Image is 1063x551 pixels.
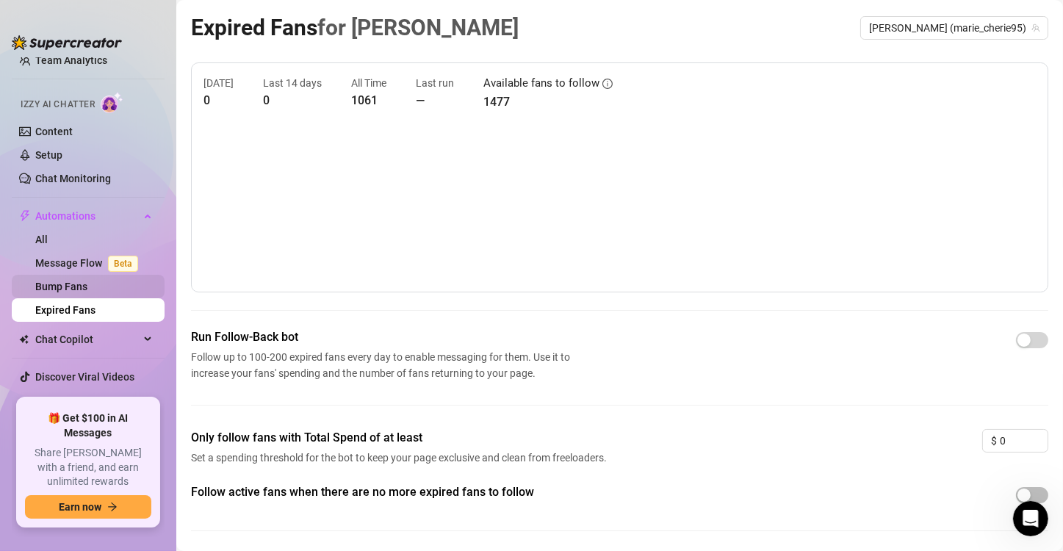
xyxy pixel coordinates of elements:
article: Last 14 days [263,75,322,91]
img: Ella avatar [15,228,32,245]
button: News [220,416,294,475]
button: Help [147,416,220,475]
span: News [243,453,271,463]
article: [DATE] [203,75,234,91]
div: 🌟 Supercreator [48,229,131,245]
iframe: Intercom live chat [1013,501,1048,536]
img: Profile image for Giselle [17,323,46,353]
a: Discover Viral Videos [35,371,134,383]
div: 🌟 Supercreator [48,284,131,299]
a: Chat Monitoring [35,173,111,184]
span: Run Follow-Back bot [191,328,576,346]
span: Follow active fans when there are no more expired fans to follow [191,483,611,501]
a: Team Analytics [35,54,107,66]
span: Automations [35,204,140,228]
article: Available fans to follow [483,75,599,93]
article: Expired Fans [191,10,519,45]
span: sent an image [52,107,126,118]
span: Beta [108,256,138,272]
div: Giselle [52,338,87,353]
img: Chat Copilot [19,334,29,345]
h1: Messages [109,7,188,32]
span: Marie Free (marie_cherie95) [869,17,1039,39]
a: Content [35,126,73,137]
span: Help [172,453,195,463]
span: team [1031,24,1040,32]
span: Set a spending threshold for the bot to keep your page exclusive and clean from freeloaders. [191,450,611,466]
button: Messages [73,416,147,475]
img: Profile image for Giselle [17,378,46,407]
article: — [416,91,454,109]
a: All [35,234,48,245]
div: • [DATE] [140,175,181,190]
div: • [DATE] [90,338,131,353]
article: All Time [351,75,386,91]
div: Giselle [52,392,87,408]
span: Let me check on this with my team for you, I'll get back to you as soon as I have an update. [52,52,526,64]
span: Only follow fans with Total Spend of at least [191,429,611,447]
article: 0 [263,91,322,109]
span: Follow up to 100-200 expired fans every day to enable messaging for them. Use it to increase your... [191,349,576,381]
input: 0.00 [1000,430,1048,452]
div: • [DATE] [140,120,181,136]
span: for [PERSON_NAME] [317,15,519,40]
span: arrow-right [107,502,118,512]
img: Ella avatar [15,282,32,300]
article: 1061 [351,91,386,109]
span: Home [21,453,51,463]
img: Giselle avatar [21,270,39,288]
button: Send us a message [68,371,226,400]
a: Setup [35,149,62,161]
div: [PERSON_NAME] [52,66,137,82]
img: logo-BBDzfeDw.svg [12,35,122,50]
article: 0 [203,91,234,109]
div: • [DATE] [134,229,175,245]
a: Expired Fans [35,304,96,316]
span: Earn now [59,501,101,513]
a: Message FlowBeta [35,257,144,269]
img: Profile image for Ella [17,106,46,135]
span: Share [PERSON_NAME] with a friend, and earn unlimited rewards [25,446,151,489]
div: [PERSON_NAME] [52,175,137,190]
span: info-circle [602,79,613,89]
a: Bump Fans [35,281,87,292]
div: Close [258,6,284,32]
span: Izzy AI Chatter [21,98,95,112]
img: AI Chatter [101,92,123,113]
img: Yoni avatar [27,282,45,300]
div: [PERSON_NAME] [52,120,137,136]
article: Last run [416,75,454,91]
div: • [DATE] [140,66,181,82]
img: Profile image for Ella [17,160,46,190]
img: Giselle avatar [21,216,39,234]
button: Earn nowarrow-right [25,495,151,519]
article: 1477 [483,93,613,111]
span: Messages [82,453,138,463]
span: Chat Copilot [35,328,140,351]
img: Yoni avatar [27,228,45,245]
div: • [DATE] [134,284,175,299]
span: thunderbolt [19,210,31,222]
span: 🎁 Get $100 in AI Messages [25,411,151,440]
img: Profile image for Ella [17,51,46,81]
